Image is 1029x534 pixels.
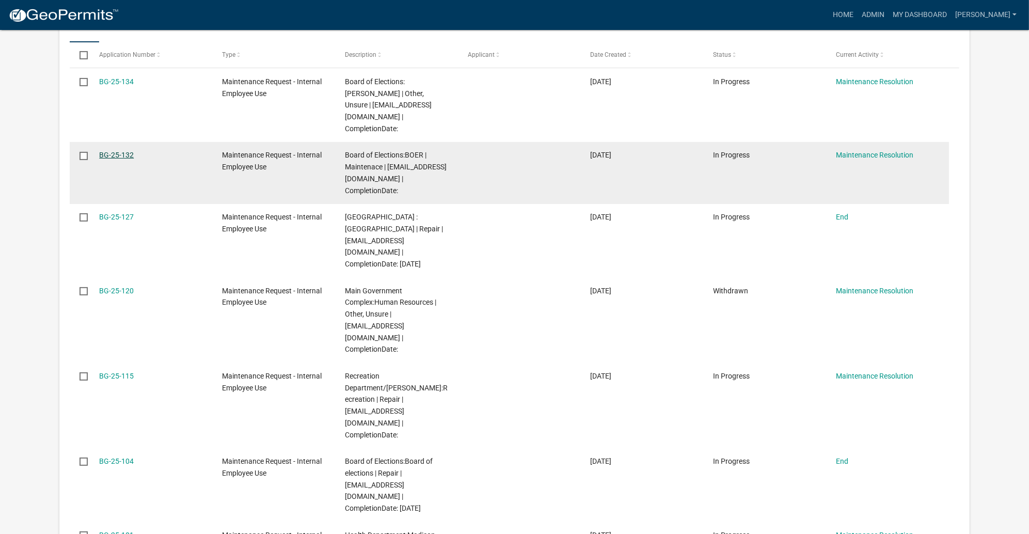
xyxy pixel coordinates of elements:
[222,372,322,392] span: Maintenance Request - Internal Employee Use
[345,287,436,354] span: Main Government Complex:Human Resources | Other, Unsure | cstephen@madisonco.us | CompletionDate:
[829,5,858,25] a: Home
[590,213,611,221] span: 10/02/2025
[345,457,433,512] span: Board of Elections:Board of elections | Repair | cstephen@madisonco.us | CompletionDate: 10/02/2025
[590,51,626,58] span: Date Created
[836,151,913,159] a: Maintenance Resolution
[99,51,155,58] span: Application Number
[889,5,951,25] a: My Dashboard
[590,457,611,465] span: 09/12/2025
[703,42,826,67] datatable-header-cell: Status
[89,42,212,67] datatable-header-cell: Application Number
[99,213,134,221] a: BG-25-127
[99,151,134,159] a: BG-25-132
[826,42,949,67] datatable-header-cell: Current Activity
[836,372,913,380] a: Maintenance Resolution
[951,5,1021,25] a: [PERSON_NAME]
[580,42,703,67] datatable-header-cell: Date Created
[713,287,748,295] span: Withdrawn
[345,213,443,268] span: Senior Center Building :Madison County Senior Center | Repair | pmetz@madisonco.us | CompletionDa...
[468,51,495,58] span: Applicant
[713,51,731,58] span: Status
[713,372,750,380] span: In Progress
[70,42,89,67] datatable-header-cell: Select
[836,287,913,295] a: Maintenance Resolution
[590,372,611,380] span: 09/23/2025
[713,77,750,86] span: In Progress
[345,372,448,439] span: Recreation Department/Sammy Haggard:Recreation | Repair | pmetz@madisonco.us | CompletionDate:
[858,5,889,25] a: Admin
[222,457,322,477] span: Maintenance Request - Internal Employee Use
[335,42,458,67] datatable-header-cell: Description
[99,457,134,465] a: BG-25-104
[836,51,879,58] span: Current Activity
[457,42,580,67] datatable-header-cell: Applicant
[590,151,611,159] span: 10/07/2025
[836,213,848,221] a: End
[713,213,750,221] span: In Progress
[836,457,848,465] a: End
[713,151,750,159] span: In Progress
[212,42,335,67] datatable-header-cell: Type
[222,51,235,58] span: Type
[99,77,134,86] a: BG-25-134
[345,151,447,194] span: Board of Elections:BOER | Maintenace | pmetz@madisonco.us | CompletionDate:
[99,287,134,295] a: BG-25-120
[345,77,432,133] span: Board of Elections:BOER | Other, Unsure | tgibson@madisonco.us | CompletionDate:
[713,457,750,465] span: In Progress
[222,151,322,171] span: Maintenance Request - Internal Employee Use
[345,51,376,58] span: Description
[836,77,913,86] a: Maintenance Resolution
[99,372,134,380] a: BG-25-115
[590,287,611,295] span: 09/29/2025
[222,77,322,98] span: Maintenance Request - Internal Employee Use
[222,213,322,233] span: Maintenance Request - Internal Employee Use
[222,287,322,307] span: Maintenance Request - Internal Employee Use
[590,77,611,86] span: 10/08/2025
